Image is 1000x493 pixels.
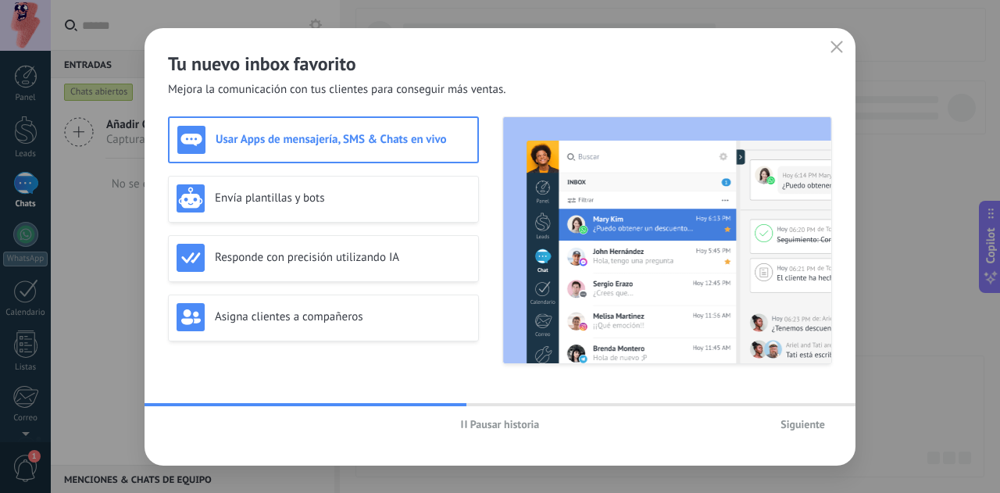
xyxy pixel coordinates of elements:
h3: Usar Apps de mensajería, SMS & Chats en vivo [216,132,470,147]
h2: Tu nuevo inbox favorito [168,52,832,76]
span: Mejora la comunicación con tus clientes para conseguir más ventas. [168,82,506,98]
h3: Asigna clientes a compañeros [215,309,470,324]
button: Siguiente [773,413,832,436]
span: Pausar historia [470,419,540,430]
h3: Responde con precisión utilizando IA [215,250,470,265]
span: Siguiente [780,419,825,430]
h3: Envía plantillas y bots [215,191,470,205]
button: Pausar historia [454,413,547,436]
